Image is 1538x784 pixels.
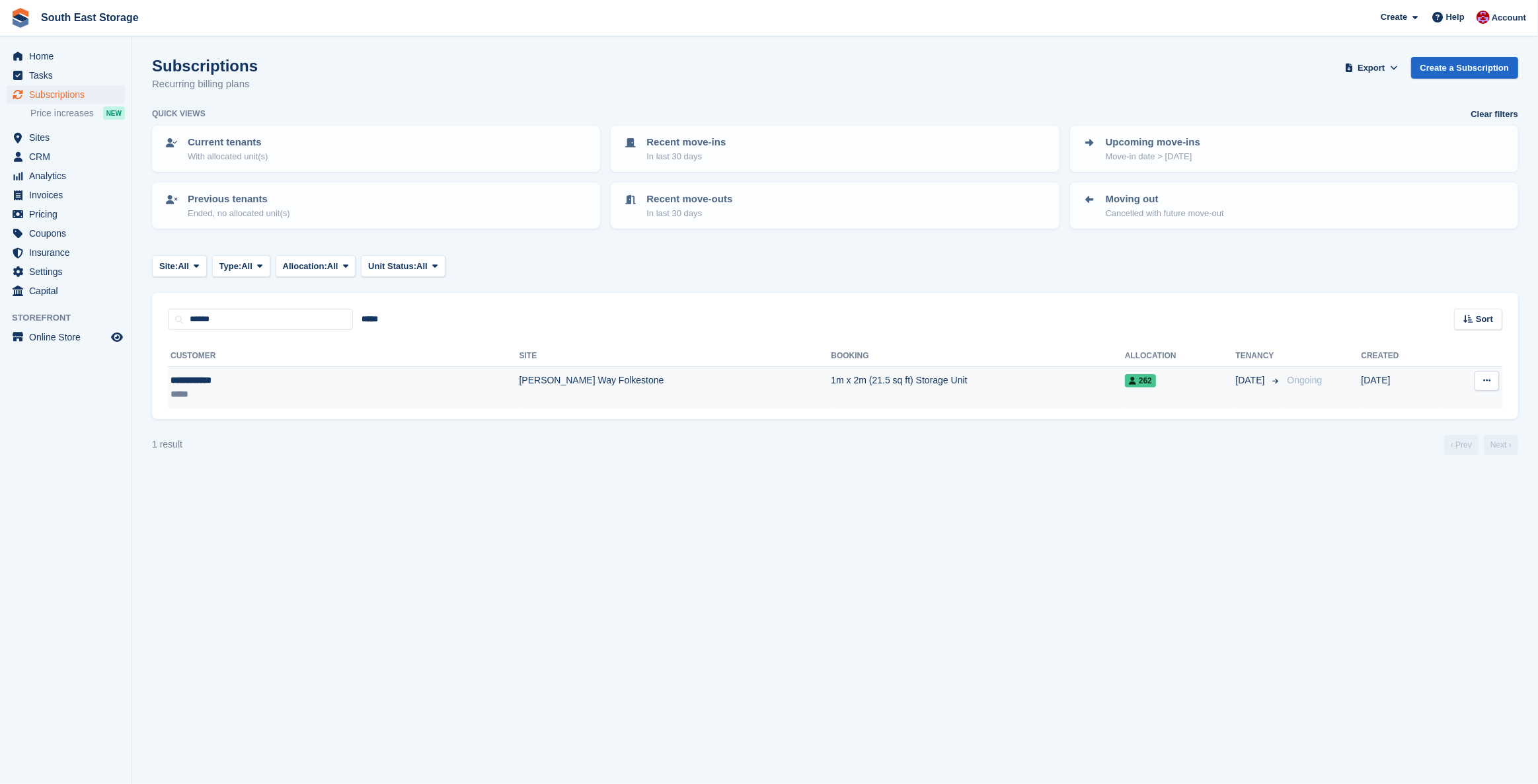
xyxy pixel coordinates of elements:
span: Home [29,47,108,65]
span: 262 [1125,374,1156,387]
span: [DATE] [1236,373,1268,387]
th: Site [519,346,831,367]
span: Unit Status: [368,260,416,273]
p: Move-in date > [DATE] [1106,150,1200,163]
img: stora-icon-8386f47178a22dfd0bd8f6a31ec36ba5ce8667c1dd55bd0f319d3a0aa187defe.svg [11,8,30,28]
span: CRM [29,147,108,166]
a: Upcoming move-ins Move-in date > [DATE] [1071,127,1517,171]
a: Recent move-ins In last 30 days [612,127,1057,171]
h6: Quick views [152,108,206,120]
span: Coupons [29,224,108,243]
nav: Page [1442,435,1521,455]
a: Previous tenants Ended, no allocated unit(s) [153,184,599,227]
th: Customer [168,346,519,367]
a: Moving out Cancelled with future move-out [1071,184,1517,227]
span: Pricing [29,205,108,223]
span: Type: [219,260,242,273]
a: menu [7,128,125,147]
a: Clear filters [1471,108,1518,121]
a: Previous [1444,435,1479,455]
span: Price increases [30,107,94,120]
h1: Subscriptions [152,57,258,75]
span: Create [1381,11,1407,24]
button: Type: All [212,255,270,277]
a: Next [1484,435,1518,455]
span: Insurance [29,243,108,262]
span: Subscriptions [29,85,108,104]
a: Current tenants With allocated unit(s) [153,127,599,171]
div: NEW [103,106,125,120]
span: Storefront [12,311,132,325]
span: All [241,260,252,273]
span: Sort [1476,313,1493,326]
p: With allocated unit(s) [188,150,268,163]
span: All [178,260,189,273]
a: menu [7,167,125,185]
img: Roger Norris [1477,11,1490,24]
span: Help [1446,11,1465,24]
span: Analytics [29,167,108,185]
span: Invoices [29,186,108,204]
th: Allocation [1125,346,1236,367]
p: Cancelled with future move-out [1106,207,1224,220]
td: [DATE] [1362,367,1443,409]
td: 1m x 2m (21.5 sq ft) Storage Unit [831,367,1125,409]
p: Moving out [1106,192,1224,207]
a: Price increases NEW [30,106,125,120]
span: Export [1358,61,1385,75]
a: menu [7,85,125,104]
a: menu [7,328,125,346]
span: Site: [159,260,178,273]
button: Allocation: All [276,255,356,277]
a: menu [7,205,125,223]
p: In last 30 days [646,150,726,163]
button: Unit Status: All [361,255,445,277]
p: Previous tenants [188,192,290,207]
th: Booking [831,346,1125,367]
a: menu [7,282,125,300]
span: Capital [29,282,108,300]
a: menu [7,147,125,166]
a: menu [7,47,125,65]
p: Current tenants [188,135,268,150]
th: Created [1362,346,1443,367]
th: Tenancy [1236,346,1282,367]
a: menu [7,224,125,243]
a: South East Storage [36,7,144,28]
p: Upcoming move-ins [1106,135,1200,150]
a: menu [7,262,125,281]
button: Site: All [152,255,207,277]
span: Tasks [29,66,108,85]
span: Account [1492,11,1526,24]
a: Preview store [109,329,125,345]
p: In last 30 days [646,207,732,220]
a: menu [7,186,125,204]
span: Ongoing [1288,375,1323,385]
span: Settings [29,262,108,281]
a: menu [7,66,125,85]
div: 1 result [152,438,182,451]
span: All [327,260,338,273]
a: Create a Subscription [1411,57,1518,79]
p: Recent move-ins [646,135,726,150]
span: Sites [29,128,108,147]
span: Allocation: [283,260,327,273]
a: Recent move-outs In last 30 days [612,184,1057,227]
a: menu [7,243,125,262]
span: All [416,260,428,273]
td: [PERSON_NAME] Way Folkestone [519,367,831,409]
button: Export [1342,57,1401,79]
span: Online Store [29,328,108,346]
p: Ended, no allocated unit(s) [188,207,290,220]
p: Recurring billing plans [152,77,258,92]
p: Recent move-outs [646,192,732,207]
